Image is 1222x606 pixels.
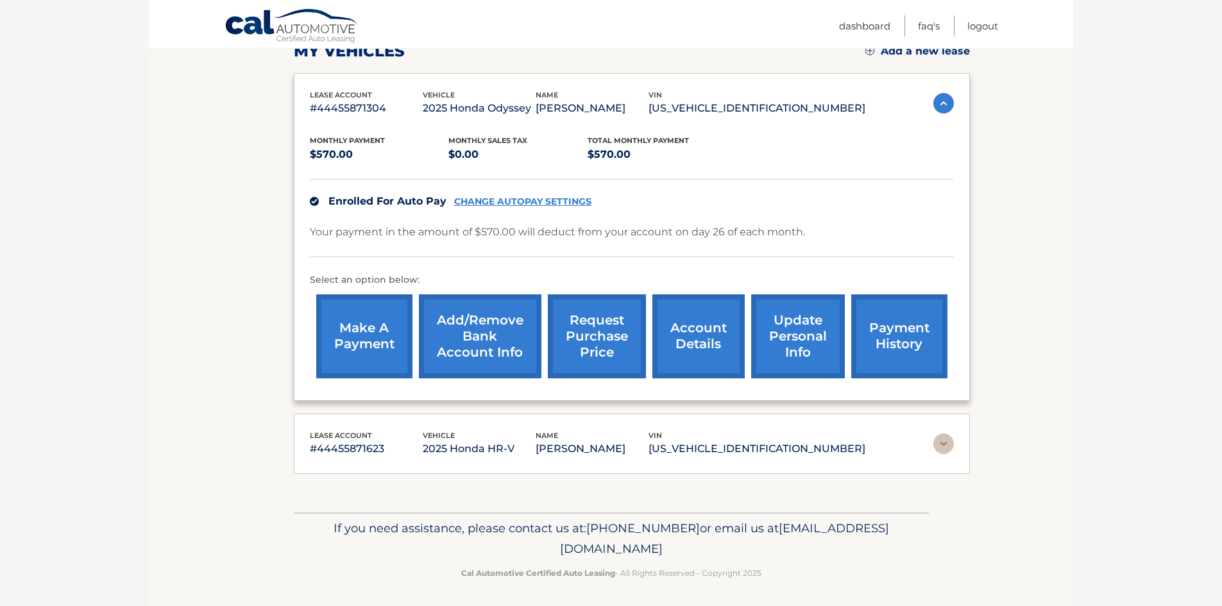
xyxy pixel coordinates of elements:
[839,15,890,37] a: Dashboard
[310,136,385,145] span: Monthly Payment
[423,431,455,440] span: vehicle
[302,566,921,580] p: - All Rights Reserved - Copyright 2025
[310,99,423,117] p: #44455871304
[328,195,446,207] span: Enrolled For Auto Pay
[310,197,319,206] img: check.svg
[967,15,998,37] a: Logout
[933,433,954,454] img: accordion-rest.svg
[423,99,536,117] p: 2025 Honda Odyssey
[316,294,412,378] a: make a payment
[448,136,527,145] span: Monthly sales Tax
[536,90,558,99] span: name
[294,42,405,61] h2: my vehicles
[310,146,449,164] p: $570.00
[588,146,727,164] p: $570.00
[548,294,646,378] a: request purchase price
[933,93,954,114] img: accordion-active.svg
[423,90,455,99] span: vehicle
[310,273,954,288] p: Select an option below:
[865,46,874,55] img: add.svg
[225,8,359,46] a: Cal Automotive
[536,99,649,117] p: [PERSON_NAME]
[461,568,615,578] strong: Cal Automotive Certified Auto Leasing
[536,440,649,458] p: [PERSON_NAME]
[649,440,865,458] p: [US_VEHICLE_IDENTIFICATION_NUMBER]
[536,431,558,440] span: name
[649,90,662,99] span: vin
[310,223,805,241] p: Your payment in the amount of $570.00 will deduct from your account on day 26 of each month.
[310,431,372,440] span: lease account
[649,99,865,117] p: [US_VEHICLE_IDENTIFICATION_NUMBER]
[649,431,662,440] span: vin
[918,15,940,37] a: FAQ's
[310,440,423,458] p: #44455871623
[652,294,745,378] a: account details
[310,90,372,99] span: lease account
[586,521,700,535] span: [PHONE_NUMBER]
[423,440,536,458] p: 2025 Honda HR-V
[419,294,541,378] a: Add/Remove bank account info
[454,196,591,207] a: CHANGE AUTOPAY SETTINGS
[588,136,689,145] span: Total Monthly Payment
[302,518,921,559] p: If you need assistance, please contact us at: or email us at
[560,521,889,556] span: [EMAIL_ADDRESS][DOMAIN_NAME]
[851,294,947,378] a: payment history
[751,294,845,378] a: update personal info
[448,146,588,164] p: $0.00
[865,45,970,58] a: Add a new lease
